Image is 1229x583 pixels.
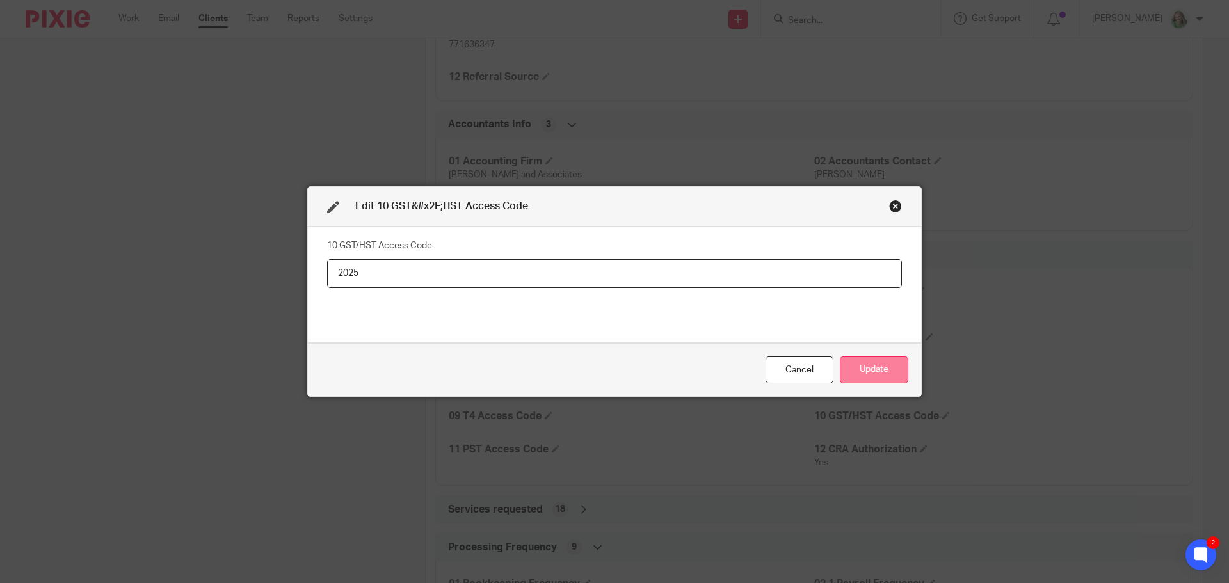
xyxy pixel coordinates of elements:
[327,239,432,252] label: 10 GST/HST Access Code
[766,356,833,384] div: Close this dialog window
[889,200,902,212] div: Close this dialog window
[327,259,902,288] input: 10 GST/HST Access Code
[355,201,528,211] span: Edit 10 GST&#x2F;HST Access Code
[840,356,908,384] button: Update
[1207,536,1219,549] div: 2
